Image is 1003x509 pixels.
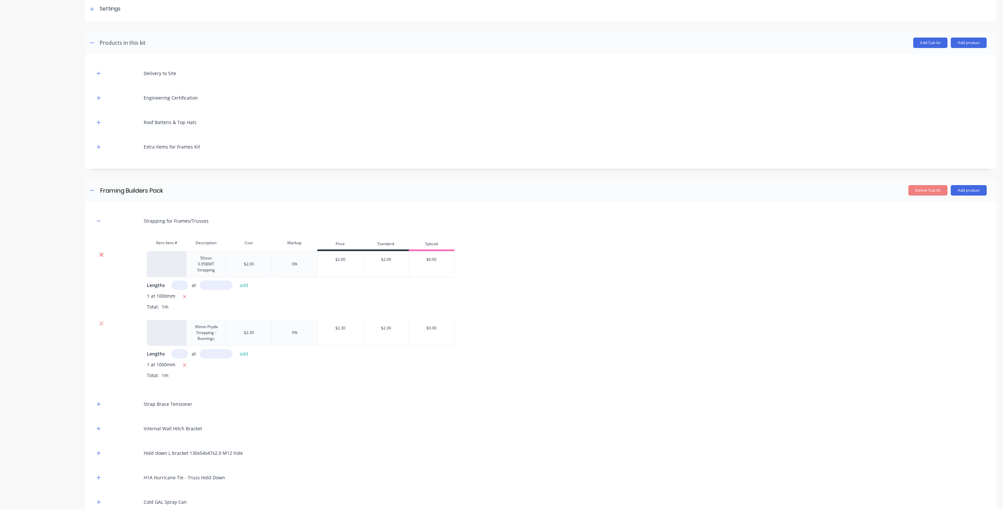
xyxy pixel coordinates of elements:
[100,5,120,13] div: Settings
[147,304,159,310] span: Total:
[409,251,454,268] div: $0.00
[189,254,223,274] div: 50mm 0.95BMT Strapping
[159,372,171,378] span: 1m
[951,185,987,196] button: Add product
[144,70,176,77] div: Delivery to Site
[144,217,209,224] div: Strapping for Frames/Trusses
[317,238,363,251] div: Price
[144,450,243,456] div: Hold down L bracket 130x54x47x2.0 M12 hole
[100,39,146,47] div: Products in this kit
[363,320,409,336] div: $2.30
[192,350,196,357] span: at
[318,320,363,336] div: $2.30
[292,330,297,336] div: 0%
[913,38,947,48] button: Add Sub-kit
[272,236,317,249] div: Markup
[100,186,215,195] input: Enter sub-kit name
[409,320,454,336] div: $0.00
[908,185,947,196] button: Delete Sub-kit
[144,119,197,126] div: Roof Battens & Top Hats
[144,401,192,407] div: Strap Brace Tensioner
[147,350,165,357] span: Lengths
[144,499,187,505] div: Cold GAL Spray Can
[236,281,252,290] button: add
[226,236,272,249] div: Cost
[292,261,297,267] div: 0%
[951,38,987,48] button: Add product
[144,94,198,101] div: Engineering Certification
[192,282,196,289] span: at
[144,474,225,481] div: H1A Hurricane Tie - Truss Hold Down
[244,261,254,267] div: $2.00
[409,238,454,251] div: Special
[244,330,254,336] div: $2.30
[147,293,175,301] span: 1 at 1000mm
[147,236,186,249] div: Xero Item #
[147,361,175,369] span: 1 at 1000mm
[144,425,202,432] div: Internal Wall Hitch Bracket
[147,282,165,289] span: Lengths
[363,251,409,268] div: $2.00
[363,238,409,251] div: Standard
[189,323,223,343] div: 30mm Pryda Strapping - Bunnings
[144,143,200,150] div: Extra Items for Frames Kit
[186,236,226,249] div: Description
[236,349,252,358] button: add
[147,372,159,378] span: Total:
[159,304,171,310] span: 1m
[318,251,363,268] div: $2.00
